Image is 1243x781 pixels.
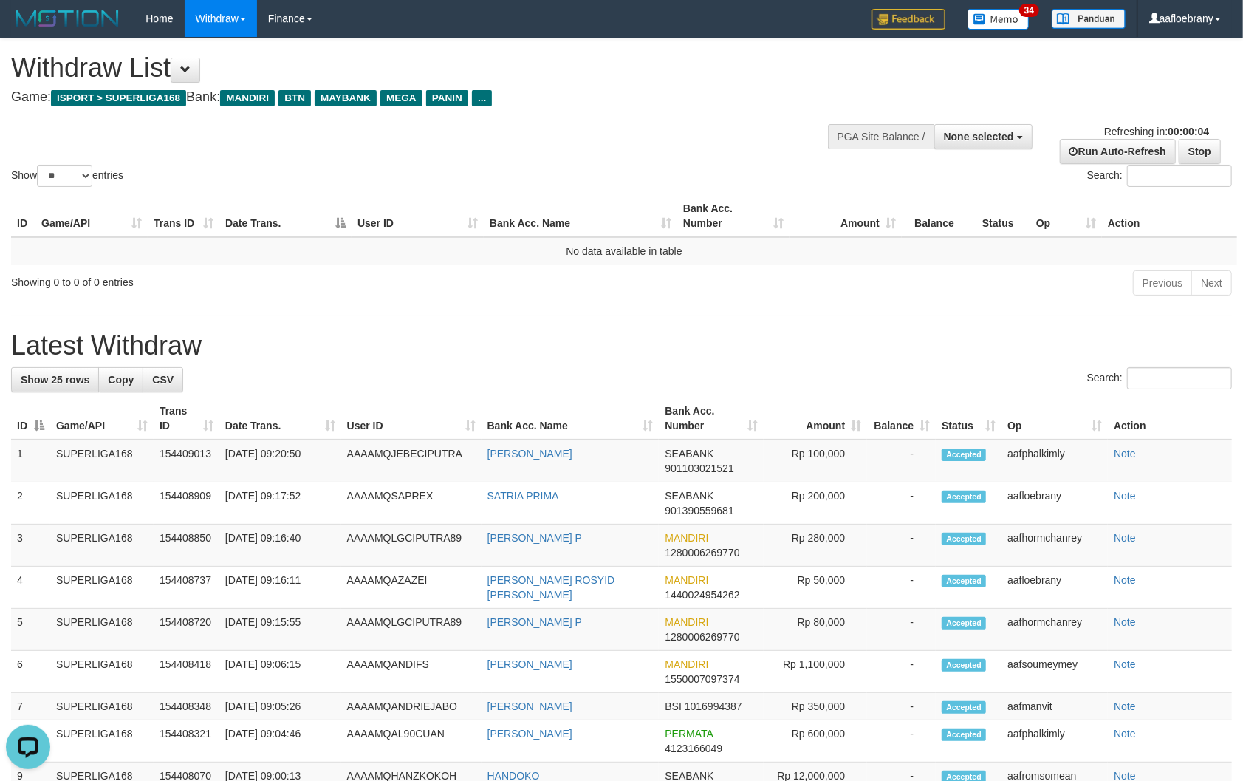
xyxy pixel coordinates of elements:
select: Showentries [37,165,92,187]
th: Op: activate to sort column ascending [1001,398,1108,440]
td: [DATE] 09:17:52 [219,482,341,525]
span: Accepted [942,729,986,741]
td: 154409013 [154,440,219,482]
td: aafhormchanrey [1001,525,1108,567]
td: SUPERLIGA168 [50,609,154,651]
td: - [867,525,936,567]
td: aafhormchanrey [1001,609,1108,651]
th: Bank Acc. Name: activate to sort column ascending [482,398,660,440]
th: Op: activate to sort column ascending [1030,195,1102,237]
td: 154408720 [154,609,219,651]
td: - [867,567,936,609]
th: Trans ID: activate to sort column ascending [154,398,219,440]
td: SUPERLIGA168 [50,482,154,525]
td: 154408850 [154,525,219,567]
span: ... [472,90,492,106]
input: Search: [1127,165,1232,187]
th: Amount: activate to sort column ascending [764,398,867,440]
span: Refreshing in: [1104,126,1209,137]
span: Accepted [942,617,986,630]
th: Game/API: activate to sort column ascending [35,195,148,237]
td: [DATE] 09:16:40 [219,525,341,567]
span: PERMATA [665,728,713,740]
th: Status: activate to sort column ascending [936,398,1001,440]
td: aafsoumeymey [1001,651,1108,693]
td: 3 [11,525,50,567]
span: Accepted [942,449,986,461]
span: MEGA [380,90,422,106]
td: SUPERLIGA168 [50,567,154,609]
td: - [867,693,936,720]
td: - [867,720,936,763]
span: 34 [1019,4,1039,17]
span: Copy 1280006269770 to clipboard [665,631,739,643]
a: Note [1114,532,1136,544]
td: 154408321 [154,720,219,763]
th: User ID: activate to sort column ascending [341,398,482,440]
td: AAAAMQAL90CUAN [341,720,482,763]
td: 1 [11,440,50,482]
td: 154408418 [154,651,219,693]
span: Accepted [942,575,986,587]
th: ID: activate to sort column descending [11,398,50,440]
td: 154408909 [154,482,219,525]
a: [PERSON_NAME] [487,658,572,670]
span: MANDIRI [665,616,708,628]
a: Stop [1179,139,1221,164]
span: Copy 4123166049 to clipboard [665,743,722,754]
a: Previous [1133,270,1192,296]
td: [DATE] 09:04:46 [219,720,341,763]
th: User ID: activate to sort column ascending [352,195,484,237]
td: Rp 200,000 [764,482,867,525]
span: SEABANK [665,448,713,460]
button: None selected [934,124,1033,149]
span: ISPORT > SUPERLIGA168 [51,90,186,106]
td: AAAAMQAZAZEI [341,567,482,609]
span: Copy 1280006269770 to clipboard [665,547,739,559]
th: Date Trans.: activate to sort column ascending [219,398,341,440]
td: Rp 80,000 [764,609,867,651]
button: Open LiveChat chat widget [6,6,50,50]
td: aafloebrany [1001,482,1108,525]
a: Note [1114,728,1136,740]
label: Search: [1087,367,1232,389]
th: Bank Acc. Name: activate to sort column ascending [484,195,677,237]
a: Note [1114,448,1136,460]
td: - [867,651,936,693]
span: BTN [278,90,311,106]
div: Showing 0 to 0 of 0 entries [11,269,507,290]
span: Copy 901103021521 to clipboard [665,463,733,474]
td: 2 [11,482,50,525]
span: Copy 1440024954262 to clipboard [665,589,739,601]
td: SUPERLIGA168 [50,693,154,720]
a: Note [1114,658,1136,670]
td: SUPERLIGA168 [50,651,154,693]
th: Action [1102,195,1237,237]
td: [DATE] 09:20:50 [219,440,341,482]
td: 4 [11,567,50,609]
td: SUPERLIGA168 [50,525,154,567]
td: 154408737 [154,567,219,609]
a: [PERSON_NAME] P [487,616,582,628]
td: Rp 350,000 [764,693,867,720]
td: 154408348 [154,693,219,720]
td: SUPERLIGA168 [50,720,154,763]
th: Bank Acc. Number: activate to sort column ascending [659,398,764,440]
img: Button%20Memo.svg [968,9,1030,30]
strong: 00:00:04 [1168,126,1209,137]
span: Copy 1550007097374 to clipboard [665,673,739,685]
span: MANDIRI [665,532,708,544]
td: [DATE] 09:05:26 [219,693,341,720]
td: AAAAMQJEBECIPUTRA [341,440,482,482]
th: Trans ID: activate to sort column ascending [148,195,219,237]
td: [DATE] 09:16:11 [219,567,341,609]
td: AAAAMQLGCIPUTRA89 [341,609,482,651]
td: 6 [11,651,50,693]
span: MANDIRI [665,658,708,670]
th: Status [976,195,1030,237]
td: AAAAMQLGCIPUTRA89 [341,525,482,567]
th: Balance: activate to sort column ascending [867,398,936,440]
span: Accepted [942,491,986,503]
span: Accepted [942,701,986,714]
th: Bank Acc. Number: activate to sort column ascending [677,195,790,237]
